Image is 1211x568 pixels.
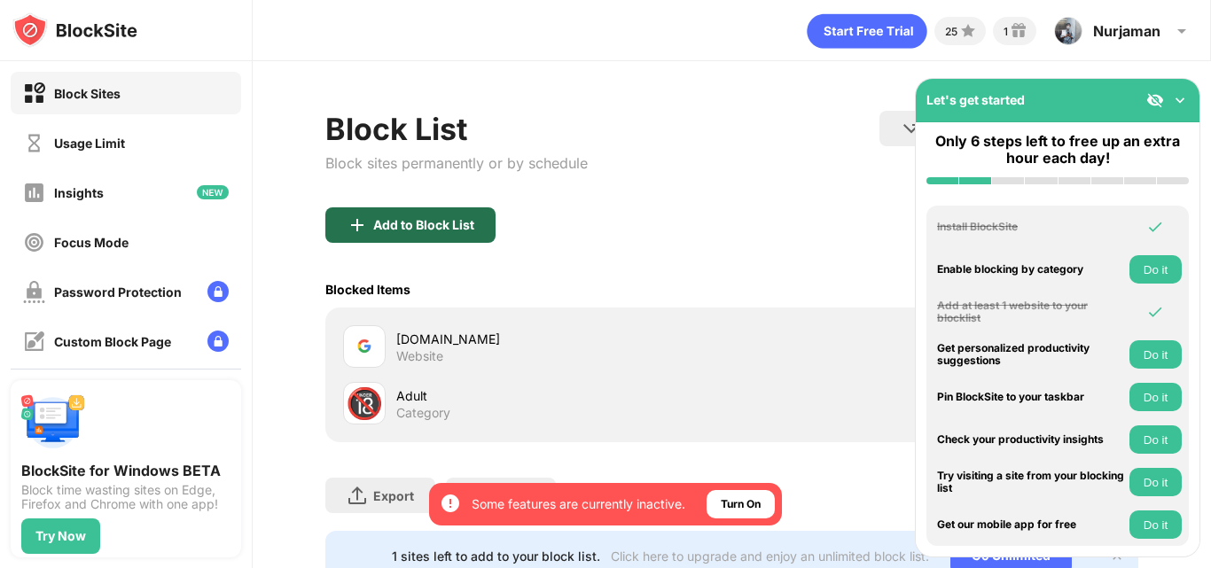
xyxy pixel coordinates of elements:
div: Blocked Items [325,282,410,297]
div: Export [373,488,414,503]
div: Try visiting a site from your blocking list [937,470,1125,495]
div: Block sites permanently or by schedule [325,154,588,172]
img: push-desktop.svg [21,391,85,455]
img: error-circle-white.svg [440,493,461,514]
img: favicons [354,336,375,357]
button: Do it [1129,510,1182,539]
img: block-on.svg [23,82,45,105]
div: Block time wasting sites on Edge, Firefox and Chrome with one app! [21,483,230,511]
div: Let's get started [926,92,1025,107]
div: Check your productivity insights [937,433,1125,446]
img: ACg8ocI4O7WVJtP92eZqueL7Le2C0sttCKu927W-hG5cdi9Zb7qWFJUt=s96-c [1054,17,1082,45]
img: points-small.svg [957,20,979,42]
div: BlockSite for Windows BETA [21,462,230,479]
img: lock-menu.svg [207,331,229,352]
div: Adult [396,386,732,405]
img: new-icon.svg [197,185,229,199]
div: Password Protection [54,284,182,300]
div: Some features are currently inactive. [472,495,685,513]
img: password-protection-off.svg [23,281,45,303]
div: Get personalized productivity suggestions [937,342,1125,368]
div: Add at least 1 website to your blocklist [937,300,1125,325]
div: Usage Limit [54,136,125,151]
div: [DOMAIN_NAME] [396,330,732,348]
button: Do it [1129,425,1182,454]
div: Try Now [35,529,86,543]
img: focus-off.svg [23,231,45,253]
div: 1 [1004,25,1008,38]
div: Add to Block List [373,218,474,232]
div: Pin BlockSite to your taskbar [937,391,1125,403]
div: Nurjaman [1093,22,1160,40]
div: Turn On [721,495,761,513]
img: insights-off.svg [23,182,45,204]
button: Do it [1129,255,1182,284]
div: 25 [945,25,957,38]
img: lock-menu.svg [207,281,229,302]
img: eye-not-visible.svg [1146,91,1164,109]
div: Enable blocking by category [937,263,1125,276]
img: reward-small.svg [1008,20,1029,42]
img: customize-block-page-off.svg [23,331,45,353]
div: Category [396,405,450,421]
button: Do it [1129,340,1182,369]
button: Do it [1129,383,1182,411]
div: Block Sites [54,86,121,101]
div: animation [807,13,927,49]
button: Do it [1129,468,1182,496]
div: Only 6 steps left to free up an extra hour each day! [926,133,1189,167]
div: Block List [325,111,588,147]
div: Click here to upgrade and enjoy an unlimited block list. [611,549,929,564]
img: omni-check.svg [1146,218,1164,236]
div: Install BlockSite [937,221,1125,233]
img: omni-check.svg [1146,303,1164,321]
div: Focus Mode [54,235,129,250]
div: Custom Block Page [54,334,171,349]
div: Get our mobile app for free [937,518,1125,531]
img: logo-blocksite.svg [12,12,137,48]
img: omni-setup-toggle.svg [1171,91,1189,109]
div: 1 sites left to add to your block list. [392,549,600,564]
div: 🔞 [346,385,383,422]
div: Website [396,348,443,364]
img: time-usage-off.svg [23,132,45,154]
div: Insights [54,185,104,200]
